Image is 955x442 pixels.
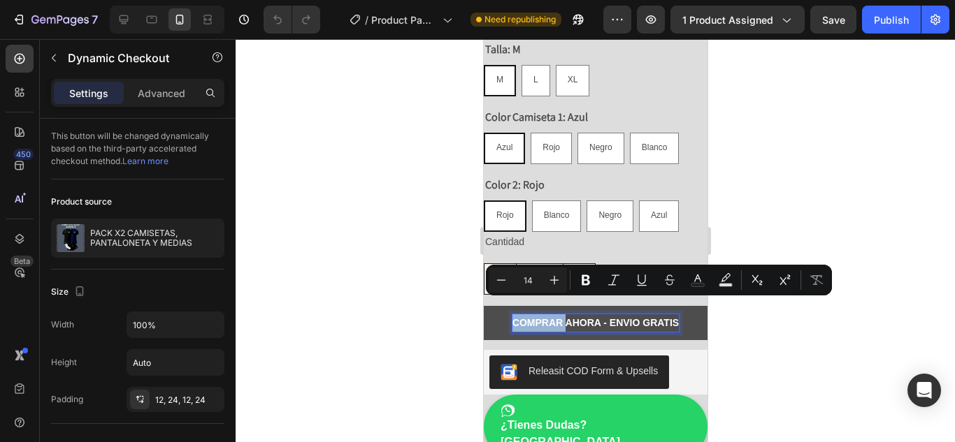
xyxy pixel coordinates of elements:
span: ¿Tienes Dudas? [GEOGRAPHIC_DATA] [17,380,136,408]
button: 7 [6,6,104,34]
a: Learn more [122,156,168,166]
span: Product Page - [DATE] 20:17:35 [371,13,437,27]
p: Dynamic Checkout [68,50,187,66]
input: Auto [127,350,224,375]
div: Publish [874,13,909,27]
p: 7 [92,11,98,28]
p: Settings [69,86,108,101]
p: Advanced [138,86,185,101]
div: Padding [51,393,83,406]
img: product feature img [57,224,85,252]
div: 12, 24, 12, 24 [155,394,221,406]
div: Open Intercom Messenger [907,374,941,407]
span: Need republishing [484,13,556,26]
span: / [365,13,368,27]
div: Width [51,318,74,331]
div: 450 [13,149,34,160]
span: 1 product assigned [682,13,773,27]
div: Product source [51,196,112,208]
input: Auto [127,312,224,337]
div: Editor contextual toolbar [486,265,832,295]
div: This button will be changed dynamically based on the third-party accelerated checkout method. [51,119,224,179]
button: Save [810,6,856,34]
div: Size [51,283,88,302]
div: Height [51,356,77,369]
div: Undo/Redo [264,6,320,34]
p: PACK X2 CAMISETAS, PANTALONETA Y MEDIAS [90,228,219,248]
iframe: Design area [484,39,708,442]
span: Save [822,14,845,26]
button: Publish [862,6,921,34]
button: 1 product assigned [670,6,805,34]
div: Beta [10,256,34,267]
